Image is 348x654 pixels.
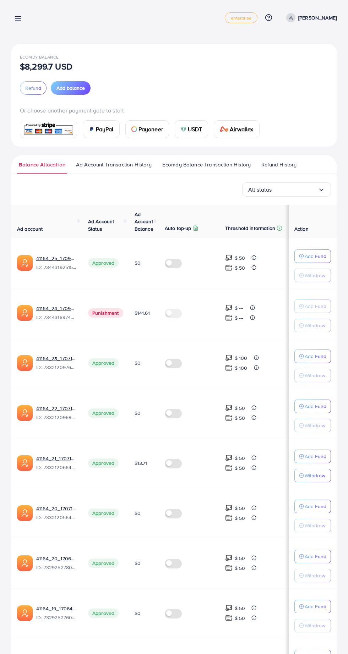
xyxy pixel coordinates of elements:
[17,355,33,371] img: ic-ads-acc.e4c84228.svg
[36,555,77,562] a: 41164_20_1706474683598
[294,419,331,432] button: Withdraw
[294,550,331,563] button: Add Fund
[214,120,259,138] a: cardAirwallex
[135,309,150,317] span: $141.61
[225,224,275,232] p: Threshold information
[138,125,163,133] span: Payoneer
[88,218,114,232] span: Ad Account Status
[225,604,233,612] img: top-up amount
[294,249,331,263] button: Add Fund
[36,605,77,612] a: 41164_19_1706474666940
[235,504,245,512] p: $ 50
[25,84,41,92] span: Refund
[125,120,169,138] a: cardPayoneer
[162,161,251,169] span: Ecomdy Balance Transaction History
[294,350,331,363] button: Add Fund
[294,319,331,332] button: Withdraw
[305,552,326,561] p: Add Fund
[225,504,233,512] img: top-up amount
[225,554,233,562] img: top-up amount
[20,81,47,95] button: Refund
[36,455,77,471] div: <span class='underline'>41164_21_1707142387585</span></br>7332120664427642882
[17,605,33,621] img: ic-ads-acc.e4c84228.svg
[235,404,245,412] p: $ 50
[175,120,208,138] a: cardUSDT
[36,405,77,412] a: 41164_22_1707142456408
[17,255,33,271] img: ic-ads-acc.e4c84228.svg
[294,619,331,632] button: Withdraw
[261,161,297,169] span: Refund History
[135,510,141,517] span: $0
[283,13,337,22] a: [PERSON_NAME]
[36,505,77,512] a: 41164_20_1707142368069
[230,125,253,133] span: Airwallex
[235,364,248,372] p: $ 100
[235,464,245,472] p: $ 50
[235,264,245,272] p: $ 50
[36,255,77,262] a: 41164_25_1709982599082
[36,314,77,321] span: ID: 7344318974215340033
[235,554,245,562] p: $ 50
[36,555,77,571] div: <span class='underline'>41164_20_1706474683598</span></br>7329252780571557890
[305,571,325,580] p: Withdraw
[305,402,326,411] p: Add Fund
[225,254,233,262] img: top-up amount
[17,405,33,421] img: ic-ads-acc.e4c84228.svg
[248,184,272,195] span: All status
[305,271,325,280] p: Withdraw
[225,614,233,622] img: top-up amount
[298,13,337,22] p: [PERSON_NAME]
[235,314,244,322] p: $ ---
[235,414,245,422] p: $ 50
[165,224,191,232] p: Auto top-up
[36,564,77,571] span: ID: 7329252780571557890
[135,460,147,467] span: $13.71
[188,125,202,133] span: USDT
[294,400,331,413] button: Add Fund
[305,502,326,511] p: Add Fund
[56,84,85,92] span: Add balance
[36,305,77,312] a: 41164_24_1709982576916
[242,182,331,197] div: Search for option
[305,471,325,480] p: Withdraw
[272,184,318,195] input: Search for option
[135,359,141,367] span: $0
[318,622,343,649] iframe: Chat
[294,369,331,382] button: Withdraw
[17,555,33,571] img: ic-ads-acc.e4c84228.svg
[225,414,233,422] img: top-up amount
[88,308,123,318] span: Punishment
[305,421,325,430] p: Withdraw
[235,604,245,612] p: $ 50
[20,54,59,60] span: Ecomdy Balance
[22,122,75,137] img: card
[235,304,244,312] p: $ ---
[36,414,77,421] span: ID: 7332120969684811778
[225,454,233,462] img: top-up amount
[294,500,331,513] button: Add Fund
[225,404,233,412] img: top-up amount
[305,371,325,380] p: Withdraw
[88,258,119,268] span: Approved
[235,614,245,622] p: $ 50
[305,302,326,310] p: Add Fund
[294,600,331,613] button: Add Fund
[305,352,326,361] p: Add Fund
[17,455,33,471] img: ic-ads-acc.e4c84228.svg
[225,564,233,572] img: top-up amount
[135,410,141,417] span: $0
[36,264,77,271] span: ID: 7344319251534069762
[181,126,186,132] img: card
[225,12,257,23] a: enterprise
[135,610,141,617] span: $0
[17,505,33,521] img: ic-ads-acc.e4c84228.svg
[294,269,331,282] button: Withdraw
[135,560,141,567] span: $0
[20,106,328,115] p: Or choose another payment gate to start
[135,259,141,266] span: $0
[36,514,77,521] span: ID: 7332120564271874049
[225,364,233,372] img: top-up amount
[235,354,248,362] p: $ 100
[36,505,77,521] div: <span class='underline'>41164_20_1707142368069</span></br>7332120564271874049
[36,355,77,371] div: <span class='underline'>41164_23_1707142475983</span></br>7332120976240689154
